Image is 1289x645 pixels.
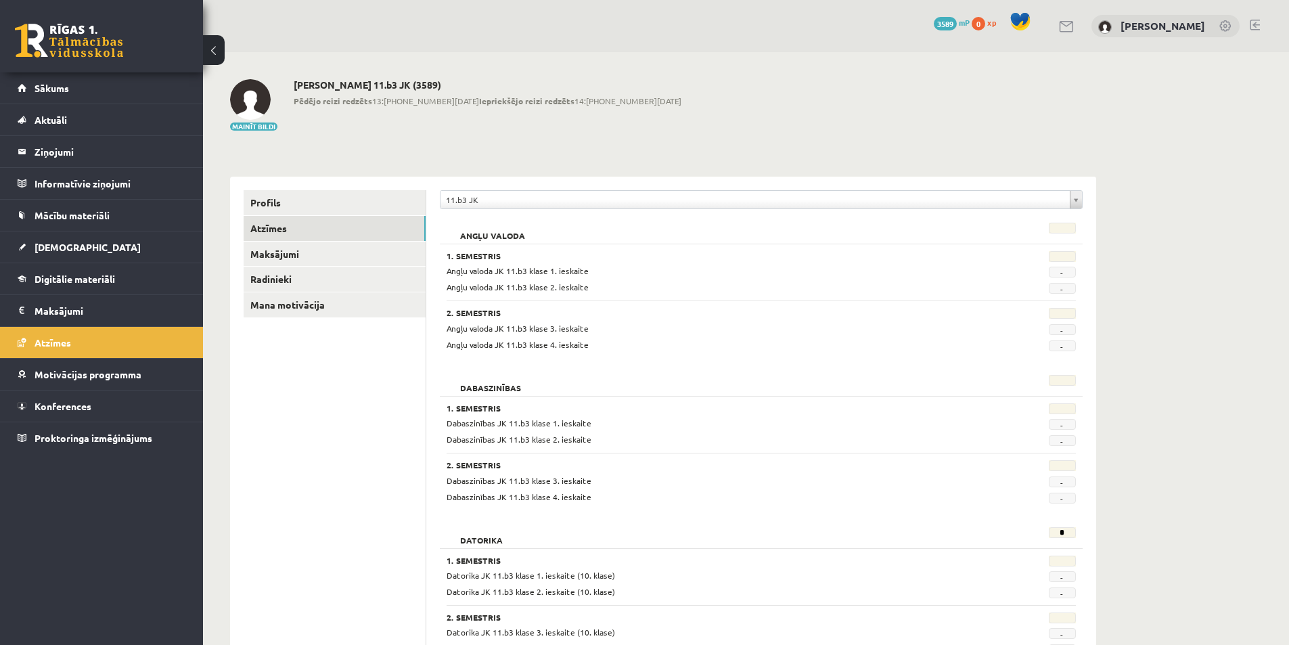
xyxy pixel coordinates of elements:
[1049,340,1076,351] span: -
[934,17,957,30] span: 3589
[447,613,968,622] h3: 2. Semestris
[447,375,535,388] h2: Dabaszinības
[230,79,271,120] img: Kristiāns Rozītis
[1049,435,1076,446] span: -
[447,491,591,502] span: Dabaszinības JK 11.b3 klase 4. ieskaite
[1049,324,1076,335] span: -
[1049,628,1076,639] span: -
[1049,283,1076,294] span: -
[230,123,277,131] button: Mainīt bildi
[447,418,591,428] span: Dabaszinības JK 11.b3 klase 1. ieskaite
[447,556,968,565] h3: 1. Semestris
[447,223,539,236] h2: Angļu valoda
[18,136,186,167] a: Ziņojumi
[1049,476,1076,487] span: -
[447,627,615,638] span: Datorika JK 11.b3 klase 3. ieskaite (10. klase)
[35,368,141,380] span: Motivācijas programma
[447,265,589,276] span: Angļu valoda JK 11.b3 klase 1. ieskaite
[1049,493,1076,504] span: -
[1049,571,1076,582] span: -
[447,434,591,445] span: Dabaszinības JK 11.b3 klase 2. ieskaite
[18,359,186,390] a: Motivācijas programma
[447,403,968,413] h3: 1. Semestris
[35,432,152,444] span: Proktoringa izmēģinājums
[244,190,426,215] a: Profils
[18,104,186,135] a: Aktuāli
[1049,587,1076,598] span: -
[18,72,186,104] a: Sākums
[35,295,186,326] legend: Maksājumi
[294,79,681,91] h2: [PERSON_NAME] 11.b3 JK (3589)
[35,114,67,126] span: Aktuāli
[447,282,589,292] span: Angļu valoda JK 11.b3 klase 2. ieskaite
[18,295,186,326] a: Maksājumi
[244,267,426,292] a: Radinieki
[447,527,516,541] h2: Datorika
[447,339,589,350] span: Angļu valoda JK 11.b3 klase 4. ieskaite
[447,323,589,334] span: Angļu valoda JK 11.b3 klase 3. ieskaite
[987,17,996,28] span: xp
[447,475,591,486] span: Dabaszinības JK 11.b3 klase 3. ieskaite
[18,168,186,199] a: Informatīvie ziņojumi
[294,95,681,107] span: 13:[PHONE_NUMBER][DATE] 14:[PHONE_NUMBER][DATE]
[934,17,970,28] a: 3589 mP
[35,336,71,349] span: Atzīmes
[18,327,186,358] a: Atzīmes
[446,191,1064,208] span: 11.b3 JK
[18,422,186,453] a: Proktoringa izmēģinājums
[1121,19,1205,32] a: [PERSON_NAME]
[35,400,91,412] span: Konferences
[35,241,141,253] span: [DEMOGRAPHIC_DATA]
[35,168,186,199] legend: Informatīvie ziņojumi
[440,191,1082,208] a: 11.b3 JK
[447,308,968,317] h3: 2. Semestris
[35,136,186,167] legend: Ziņojumi
[244,242,426,267] a: Maksājumi
[1049,267,1076,277] span: -
[1098,20,1112,34] img: Kristiāns Rozītis
[447,460,968,470] h3: 2. Semestris
[294,95,372,106] b: Pēdējo reizi redzēts
[972,17,1003,28] a: 0 xp
[18,391,186,422] a: Konferences
[35,209,110,221] span: Mācību materiāli
[244,216,426,241] a: Atzīmes
[244,292,426,317] a: Mana motivācija
[479,95,574,106] b: Iepriekšējo reizi redzēts
[959,17,970,28] span: mP
[972,17,985,30] span: 0
[447,570,615,581] span: Datorika JK 11.b3 klase 1. ieskaite (10. klase)
[18,263,186,294] a: Digitālie materiāli
[18,200,186,231] a: Mācību materiāli
[35,273,115,285] span: Digitālie materiāli
[35,82,69,94] span: Sākums
[447,251,968,261] h3: 1. Semestris
[1049,419,1076,430] span: -
[15,24,123,58] a: Rīgas 1. Tālmācības vidusskola
[447,586,615,597] span: Datorika JK 11.b3 klase 2. ieskaite (10. klase)
[18,231,186,263] a: [DEMOGRAPHIC_DATA]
